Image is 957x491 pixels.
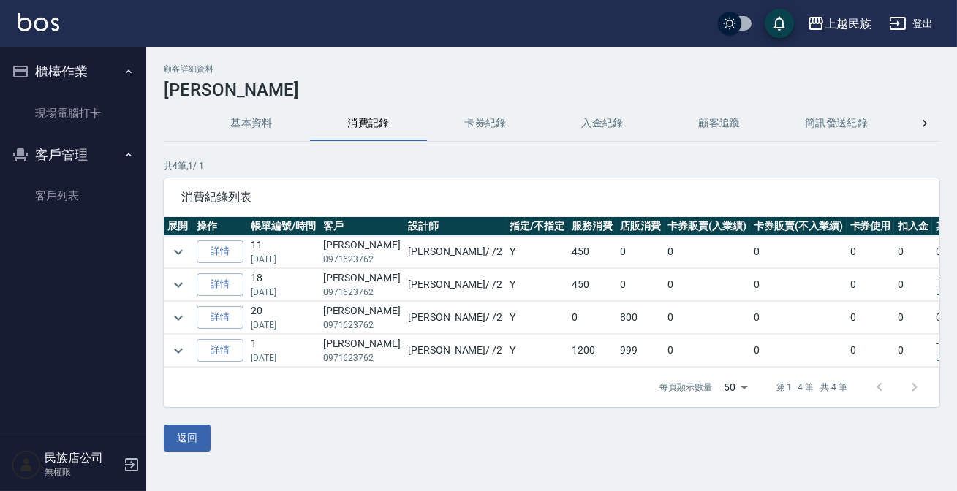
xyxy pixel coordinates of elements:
p: [DATE] [251,253,316,266]
td: [PERSON_NAME] [319,269,404,301]
td: [PERSON_NAME] / /2 [404,236,506,268]
button: expand row [167,274,189,296]
p: 0971623762 [323,286,401,299]
button: save [765,9,794,38]
td: 0 [894,335,932,367]
td: 450 [568,269,616,301]
img: Person [12,450,41,479]
p: 0971623762 [323,319,401,332]
p: 每頁顯示數量 [659,381,712,394]
a: 詳情 [197,240,243,263]
img: Logo [18,13,59,31]
td: 0 [894,302,932,334]
td: 0 [665,269,751,301]
th: 扣入金 [894,217,932,236]
button: 消費記錄 [310,106,427,141]
td: Y [506,302,568,334]
button: expand row [167,340,189,362]
th: 卡券販賣(入業績) [665,217,751,236]
td: 0 [750,269,847,301]
a: 現場電腦打卡 [6,96,140,130]
button: 卡券紀錄 [427,106,544,141]
th: 客戶 [319,217,404,236]
h2: 顧客詳細資料 [164,64,939,74]
p: [DATE] [251,319,316,332]
span: 消費紀錄列表 [181,190,922,205]
td: 450 [568,236,616,268]
th: 服務消費 [568,217,616,236]
td: 20 [247,302,319,334]
td: 0 [616,236,665,268]
th: 操作 [193,217,247,236]
td: 1 [247,335,319,367]
div: 50 [718,368,753,407]
a: 詳情 [197,273,243,296]
td: Y [506,236,568,268]
p: 0971623762 [323,351,401,365]
td: [PERSON_NAME] [319,236,404,268]
a: 詳情 [197,306,243,329]
p: [DATE] [251,351,316,365]
td: [PERSON_NAME] [319,335,404,367]
p: 共 4 筆, 1 / 1 [164,159,939,172]
button: 登出 [883,10,939,37]
td: 0 [665,236,751,268]
td: Y [506,269,568,301]
a: 詳情 [197,339,243,362]
button: 櫃檯作業 [6,53,140,91]
td: 0 [750,335,847,367]
td: [PERSON_NAME] [319,302,404,334]
h3: [PERSON_NAME] [164,80,939,100]
th: 展開 [164,217,193,236]
th: 卡券販賣(不入業績) [750,217,847,236]
p: [DATE] [251,286,316,299]
h5: 民族店公司 [45,451,119,465]
th: 卡券使用 [847,217,895,236]
button: 客戶管理 [6,136,140,174]
td: 0 [750,236,847,268]
p: 0971623762 [323,253,401,266]
th: 設計師 [404,217,506,236]
td: 0 [894,236,932,268]
td: Y [506,335,568,367]
td: 1200 [568,335,616,367]
td: 0 [847,302,895,334]
p: 無權限 [45,465,119,479]
button: expand row [167,241,189,263]
th: 店販消費 [616,217,665,236]
td: 0 [568,302,616,334]
td: 0 [847,335,895,367]
button: 顧客追蹤 [661,106,778,141]
th: 帳單編號/時間 [247,217,319,236]
td: 18 [247,269,319,301]
td: 0 [847,236,895,268]
td: 0 [847,269,895,301]
button: expand row [167,307,189,329]
button: 返回 [164,425,211,452]
td: 0 [894,269,932,301]
td: 0 [616,269,665,301]
a: 客戶列表 [6,179,140,213]
td: 11 [247,236,319,268]
td: [PERSON_NAME] / /2 [404,302,506,334]
td: [PERSON_NAME] / /2 [404,335,506,367]
td: 800 [616,302,665,334]
td: 0 [665,335,751,367]
button: 基本資料 [193,106,310,141]
td: [PERSON_NAME] / /2 [404,269,506,301]
p: 第 1–4 筆 共 4 筆 [776,381,847,394]
td: 999 [616,335,665,367]
div: 上越民族 [825,15,871,33]
th: 指定/不指定 [506,217,568,236]
td: 0 [750,302,847,334]
button: 上越民族 [801,9,877,39]
td: 0 [665,302,751,334]
button: 簡訊發送紀錄 [778,106,895,141]
button: 入金紀錄 [544,106,661,141]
